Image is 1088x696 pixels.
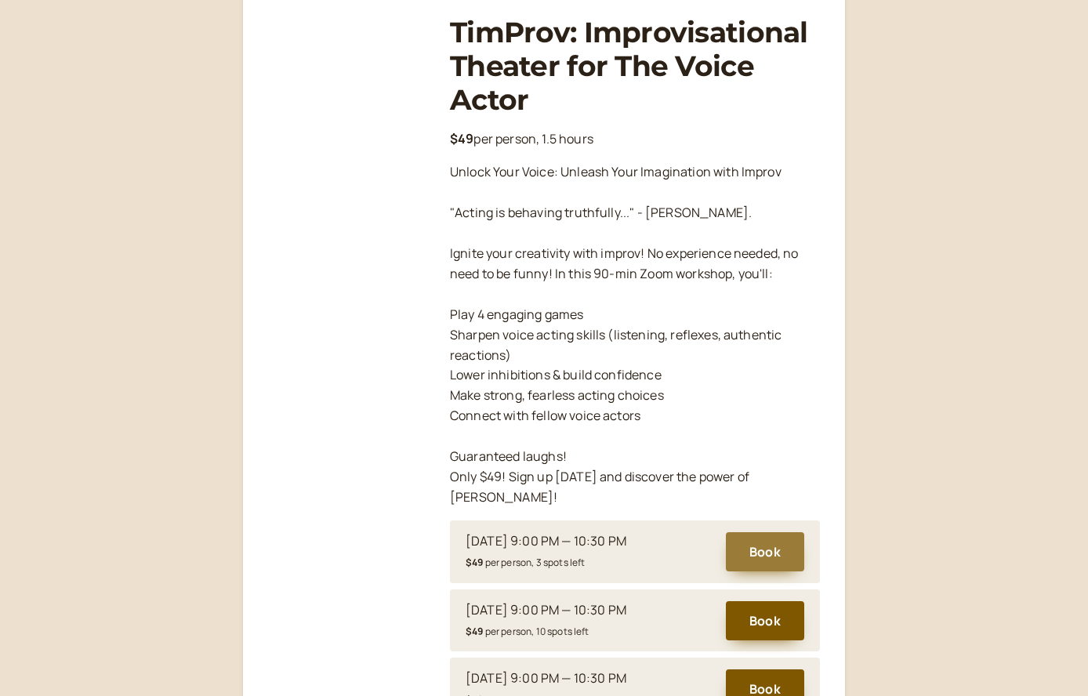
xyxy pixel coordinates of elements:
[466,625,589,638] small: per person, 10 spots left
[450,16,820,118] h1: TimProv: Improvisational Theater for The Voice Actor
[466,669,626,689] div: [DATE] 9:00 PM — 10:30 PM
[466,600,626,621] div: [DATE] 9:00 PM — 10:30 PM
[466,556,586,569] small: per person, 3 spots left
[450,130,473,147] b: $49
[466,556,483,569] b: $49
[450,162,820,507] p: Unlock Your Voice: Unleash Your Imagination with Improv "Acting is behaving truthfully..." - [PER...
[466,625,483,638] b: $49
[466,531,626,552] div: [DATE] 9:00 PM — 10:30 PM
[450,129,820,150] p: per person, 1.5 hours
[726,601,804,640] button: Book
[726,532,804,571] button: Book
